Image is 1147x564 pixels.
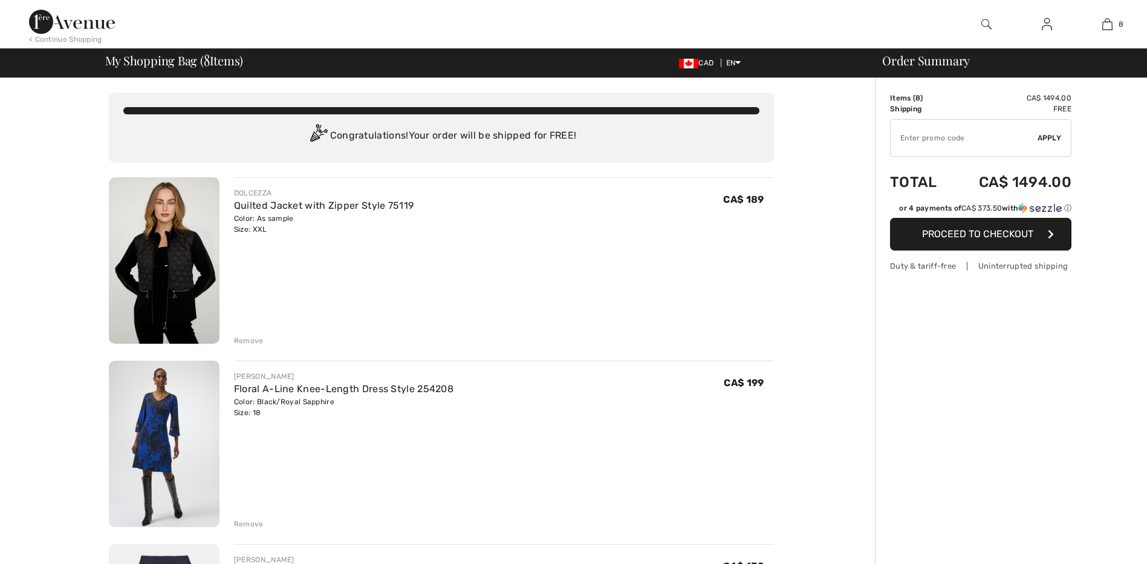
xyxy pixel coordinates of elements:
[868,54,1140,67] div: Order Summary
[234,335,264,346] div: Remove
[891,120,1038,156] input: Promo code
[951,162,1071,203] td: CA$ 1494.00
[109,361,219,527] img: Floral A-Line Knee-Length Dress Style 254208
[890,93,951,103] td: Items ( )
[123,124,759,148] div: Congratulations! Your order will be shipped for FREE!
[234,213,414,235] div: Color: As sample Size: XXL
[981,17,992,31] img: search the website
[1042,17,1052,31] img: My Info
[679,59,698,68] img: Canadian Dollar
[204,51,210,67] span: 8
[890,103,951,114] td: Shipping
[1018,203,1062,214] img: Sezzle
[234,519,264,530] div: Remove
[890,203,1071,218] div: or 4 payments ofCA$ 373.50withSezzle Click to learn more about Sezzle
[1119,19,1123,30] span: 8
[1077,17,1137,31] a: 8
[961,204,1002,212] span: CA$ 373.50
[726,59,741,67] span: EN
[29,10,115,34] img: 1ère Avenue
[679,59,718,67] span: CAD
[234,188,414,198] div: DOLCEZZA
[234,200,414,211] a: Quilted Jacket with Zipper Style 75119
[922,228,1033,240] span: Proceed to Checkout
[306,124,330,148] img: Congratulation2.svg
[724,377,764,389] span: CA$ 199
[890,260,1071,272] div: Duty & tariff-free | Uninterrupted shipping
[1032,17,1062,32] a: Sign In
[951,103,1071,114] td: Free
[890,162,951,203] td: Total
[915,94,920,102] span: 8
[234,371,453,382] div: [PERSON_NAME]
[899,203,1071,214] div: or 4 payments of with
[1038,133,1062,143] span: Apply
[105,54,244,67] span: My Shopping Bag ( Items)
[234,383,453,395] a: Floral A-Line Knee-Length Dress Style 254208
[723,194,764,205] span: CA$ 189
[109,177,219,344] img: Quilted Jacket with Zipper Style 75119
[951,93,1071,103] td: CA$ 1494.00
[890,218,1071,251] button: Proceed to Checkout
[1102,17,1113,31] img: My Bag
[234,396,453,418] div: Color: Black/Royal Sapphire Size: 18
[29,34,102,45] div: < Continue Shopping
